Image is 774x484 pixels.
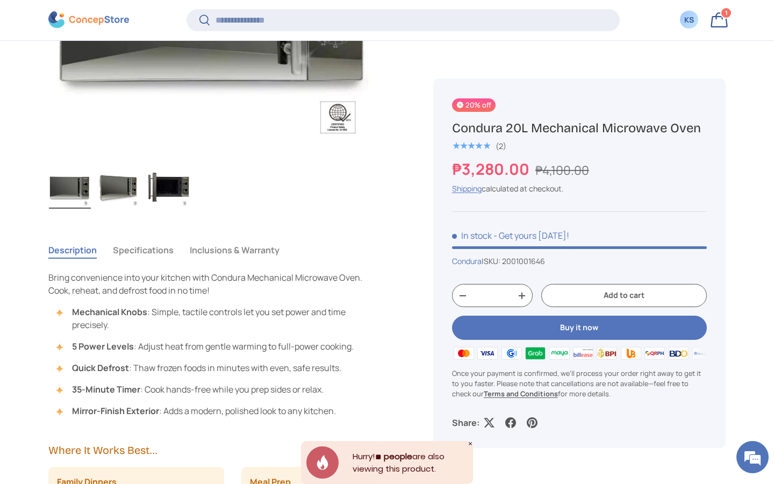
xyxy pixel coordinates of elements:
[595,346,619,362] img: bpi
[452,98,496,112] span: 20% off
[547,346,571,362] img: maya
[452,257,482,267] a: Condura
[484,257,500,267] span: SKU:
[59,361,382,374] li: : Thaw frozen foods in minutes with even, safe results.
[468,441,473,446] div: Close
[666,346,690,362] img: bdo
[502,257,545,267] span: 2001001646
[59,340,382,353] li: : Adjust heat from gentle warming to full-power cooking.
[452,230,492,242] span: In stock
[452,368,707,400] p: Once your payment is confirmed, we'll process your order right away to get it to you faster. Plea...
[452,120,707,137] h1: Condura 20L Mechanical Microwave Oven
[493,230,569,242] p: - Get yours [DATE]!
[190,238,279,262] button: Inclusions & Warranty
[452,141,490,151] div: 5.0 out of 5.0 stars
[725,9,728,17] span: 1
[452,346,476,362] img: master
[59,383,382,396] li: : Cook hands-free while you prep sides or relax.
[72,340,134,352] strong: 5 Power Levels
[500,346,524,362] img: gcash
[476,346,499,362] img: visa
[176,5,202,31] div: Minimize live chat window
[643,346,666,362] img: qrph
[452,316,707,340] button: Buy it now
[48,443,382,458] h2: Where It Works Best...
[482,257,545,267] span: |
[49,166,91,209] img: Condura 20L Mechanical Microwave Oven
[72,405,159,417] strong: Mirror-Finish Exterior
[619,346,642,362] img: ubp
[148,166,190,209] img: Condura 20L Mechanical Microwave Oven
[452,159,532,180] strong: ₱3,280.00
[48,12,129,29] img: ConcepStore
[72,306,147,318] strong: Mechanical Knobs
[524,346,547,362] img: grabpay
[59,404,382,417] li: : Adds a modern, polished look to any kitchen.
[452,141,490,152] span: ★★★★★
[62,136,148,244] span: We're online!
[535,162,589,179] s: ₱4,100.00
[48,271,382,297] p: Bring convenience into your kitchen with Condura Mechanical Microwave Oven. Cook, reheat, and def...
[48,238,97,262] button: Description
[484,389,558,398] a: Terms and Conditions
[452,139,506,151] a: 5.0 out of 5.0 stars (2)
[452,183,707,195] div: calculated at checkout.
[59,305,382,331] li: : Simple, tactile controls let you set power and time precisely.
[571,346,595,362] img: billease
[72,362,129,374] strong: Quick Defrost
[691,346,714,362] img: metrobank
[496,142,506,150] div: (2)
[98,166,140,209] img: Condura 20L Mechanical Microwave Oven
[72,383,140,395] strong: 35-Minute Timer
[541,284,707,308] button: Add to cart
[677,8,701,32] a: KS
[452,184,482,194] a: Shipping
[5,294,205,331] textarea: Type your message and hit 'Enter'
[56,60,181,74] div: Chat with us now
[683,15,695,26] div: KS
[452,417,479,430] p: Share:
[113,238,174,262] button: Specifications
